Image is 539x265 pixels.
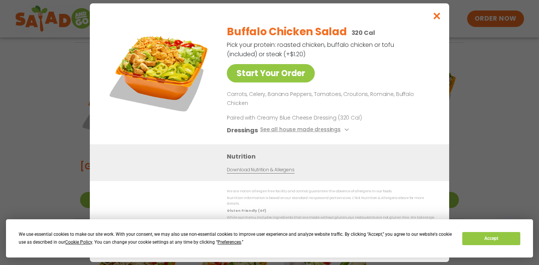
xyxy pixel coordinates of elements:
strong: Gluten Friendly (GF) [227,208,266,213]
p: Nutrition information is based on our standard recipes and portion sizes. Click Nutrition & Aller... [227,195,434,207]
h2: Buffalo Chicken Salad [227,24,347,40]
div: We use essential cookies to make our site work. With your consent, we may also use non-essential ... [19,231,453,246]
p: While our menu includes ingredients that are made without gluten, our restaurants are not gluten ... [227,215,434,226]
p: We are not an allergen free facility and cannot guarantee the absence of allergens in our foods. [227,189,434,194]
button: Close modal [425,3,449,28]
div: Cookie Consent Prompt [6,219,533,258]
span: Cookie Policy [65,240,92,245]
a: Download Nutrition & Allergens [227,166,294,173]
p: Paired with Creamy Blue Cheese Dressing (320 Cal) [227,114,365,121]
p: Carrots, Celery, Banana Peppers, Tomatoes, Croutons, Romaine, Buffalo Chicken [227,90,431,108]
span: Preferences [217,240,241,245]
h3: Dressings [227,125,258,135]
p: Pick your protein: roasted chicken, buffalo chicken or tofu (included) or steak (+$1.20) [227,40,395,59]
p: 320 Cal [351,28,375,37]
button: See all house made dressings [260,125,351,135]
a: Start Your Order [227,64,315,82]
img: Featured product photo for Buffalo Chicken Salad [107,18,211,123]
button: Accept [462,232,520,245]
h3: Nutrition [227,151,438,161]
